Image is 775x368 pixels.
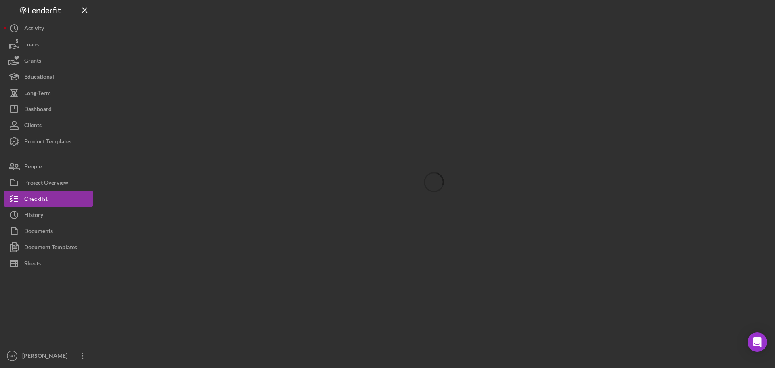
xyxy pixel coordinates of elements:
div: People [24,158,42,177]
div: Educational [24,69,54,87]
div: [PERSON_NAME] [20,348,73,366]
button: Product Templates [4,133,93,149]
button: Loans [4,36,93,53]
button: SO[PERSON_NAME] [4,348,93,364]
button: Educational [4,69,93,85]
button: Long-Term [4,85,93,101]
button: Documents [4,223,93,239]
button: Checklist [4,191,93,207]
button: Activity [4,20,93,36]
button: Dashboard [4,101,93,117]
div: Activity [24,20,44,38]
button: Document Templates [4,239,93,255]
div: Loans [24,36,39,55]
div: Dashboard [24,101,52,119]
button: Grants [4,53,93,69]
div: Grants [24,53,41,71]
button: People [4,158,93,175]
div: Product Templates [24,133,71,151]
div: Documents [24,223,53,241]
button: Sheets [4,255,93,271]
button: Project Overview [4,175,93,191]
div: Open Intercom Messenger [748,332,767,352]
div: Sheets [24,255,41,273]
div: History [24,207,43,225]
div: Project Overview [24,175,68,193]
button: History [4,207,93,223]
text: SO [9,354,15,358]
div: Document Templates [24,239,77,257]
button: Clients [4,117,93,133]
div: Long-Term [24,85,51,103]
div: Checklist [24,191,48,209]
div: Clients [24,117,42,135]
